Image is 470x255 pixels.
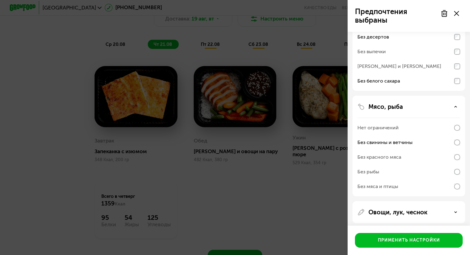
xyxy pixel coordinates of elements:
div: Без белого сахара [357,77,400,85]
p: Овощи, лук, чеснок [368,209,427,216]
div: Без свинины и ветчины [357,139,412,146]
p: Предпочтения выбраны [355,7,437,24]
div: Применить настройки [378,237,440,243]
div: Без выпечки [357,48,386,55]
div: Без мяса и птицы [357,183,398,190]
p: Мясо, рыба [368,103,403,110]
button: Применить настройки [355,233,463,248]
div: Без рыбы [357,168,379,176]
div: Нет ограничений [357,124,399,131]
div: Без десертов [357,33,389,41]
div: [PERSON_NAME] и [PERSON_NAME] [357,63,441,70]
div: Без красного мяса [357,153,401,161]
